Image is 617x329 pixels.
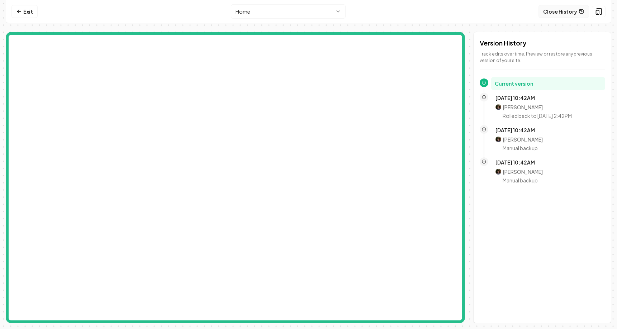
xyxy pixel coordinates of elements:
img: User avatar [495,169,501,175]
h2: Current version [495,80,602,87]
p: [DATE] 10:42AM [495,159,601,166]
p: [PERSON_NAME] [503,136,543,143]
p: [PERSON_NAME] [503,104,572,111]
p: [DATE] 10:42AM [495,94,601,101]
img: User avatar [495,137,501,142]
p: [PERSON_NAME] [503,168,543,175]
button: Close History [538,5,589,18]
p: Manual backup [503,144,543,152]
p: [DATE] 10:42AM [495,127,601,134]
img: User avatar [495,104,501,110]
p: Rolled back to [DATE] 2:42PM [503,112,572,119]
p: Manual backup [503,177,543,184]
a: Exit [11,5,38,18]
h2: Version History [480,38,605,48]
p: Track edits over time. Preview or restore any previous version of your site. [480,51,605,64]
